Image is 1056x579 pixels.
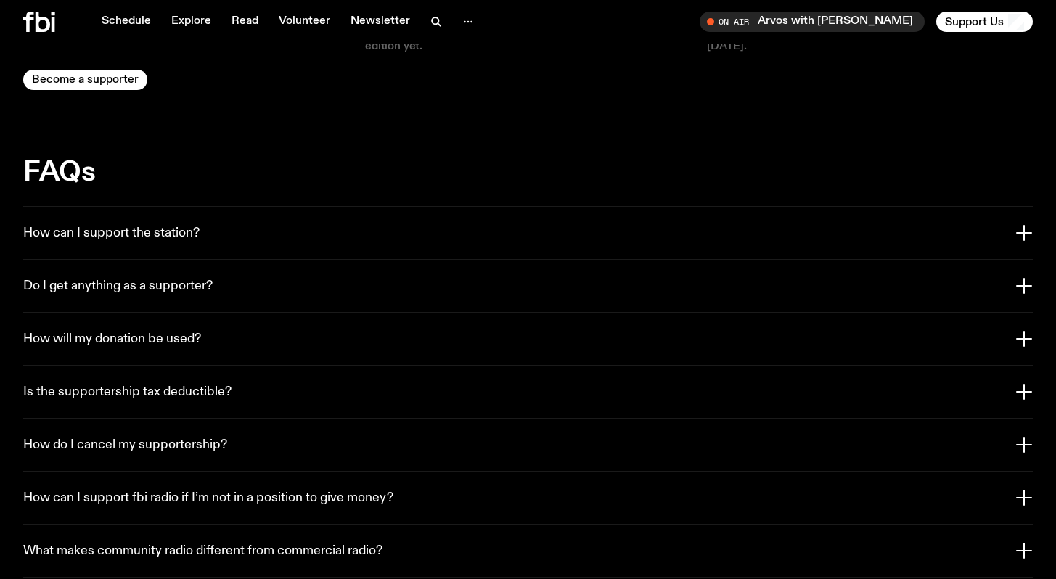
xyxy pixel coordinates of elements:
a: Volunteer [270,12,339,32]
button: How do I cancel my supportership? [23,419,1033,471]
a: Schedule [93,12,160,32]
button: Do I get anything as a supporter? [23,260,1033,312]
h3: How can I support the station? [23,226,200,242]
a: Read [223,12,267,32]
button: Become a supporter [23,70,147,90]
button: Support Us [936,12,1033,32]
h3: How will my donation be used? [23,332,201,348]
button: How can I support the station? [23,207,1033,259]
h3: How can I support fbi radio if I’m not in a position to give money? [23,490,393,506]
button: How can I support fbi radio if I’m not in a position to give money? [23,472,1033,524]
button: On AirArvos with [PERSON_NAME] [700,12,925,32]
a: Newsletter [342,12,419,32]
h3: Is the supportership tax deductible? [23,385,232,401]
button: How will my donation be used? [23,313,1033,365]
h3: How do I cancel my supportership? [23,438,227,453]
span: Support Us [945,15,1004,28]
h2: FAQs [23,160,1033,186]
h3: What makes community radio different from commercial radio? [23,543,382,559]
button: What makes community radio different from commercial radio? [23,525,1033,577]
button: Is the supportership tax deductible? [23,366,1033,418]
h3: Do I get anything as a supporter? [23,279,213,295]
a: Explore [163,12,220,32]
